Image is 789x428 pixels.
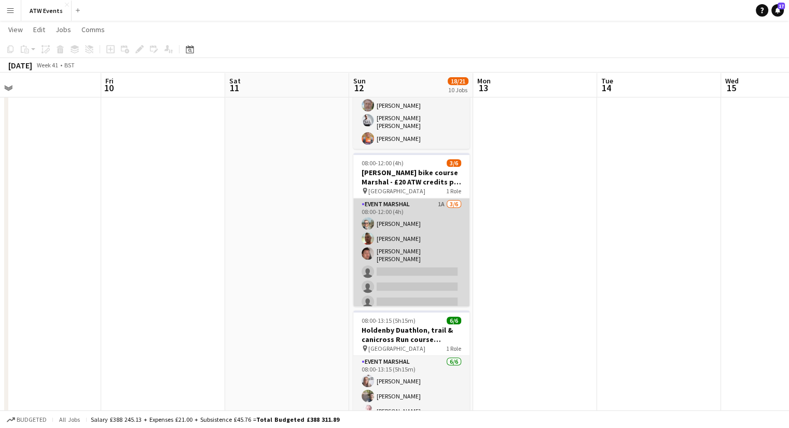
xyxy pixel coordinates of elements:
span: 6/6 [447,317,461,324]
div: [DATE] [8,60,32,70]
app-job-card: 08:00-12:00 (4h)3/6[PERSON_NAME] bike course Marshal - £20 ATW credits per hour [GEOGRAPHIC_DATA]... [353,153,469,306]
span: Comms [81,25,105,34]
span: Sat [229,76,241,85]
div: Salary £388 245.13 + Expenses £21.00 + Subsistence £45.76 = [91,416,339,423]
span: 3/6 [447,159,461,167]
app-card-role: Event Marshal3/307:45-13:15 (5h30m)[PERSON_NAME][PERSON_NAME] [PERSON_NAME][PERSON_NAME] [353,80,469,149]
a: Jobs [51,23,75,36]
app-card-role: Event Marshal1A3/608:00-12:00 (4h)[PERSON_NAME][PERSON_NAME][PERSON_NAME] [PERSON_NAME] [353,198,469,312]
h3: [PERSON_NAME] bike course Marshal - £20 ATW credits per hour [353,168,469,187]
span: Jobs [56,25,71,34]
span: [GEOGRAPHIC_DATA] [368,187,425,195]
span: 12 [352,82,366,94]
span: 1 Role [446,187,461,195]
span: [GEOGRAPHIC_DATA] [368,345,425,352]
div: BST [64,61,75,69]
span: Fri [105,76,114,85]
a: Edit [29,23,49,36]
span: Sun [353,76,366,85]
a: View [4,23,27,36]
span: Wed [725,76,739,85]
span: Edit [33,25,45,34]
button: ATW Events [21,1,72,21]
a: Comms [77,23,109,36]
span: 11 [228,82,241,94]
span: 17 [778,3,785,9]
button: Budgeted [5,414,48,425]
span: 14 [600,82,613,94]
span: 10 [104,82,114,94]
span: 08:00-12:00 (4h) [362,159,404,167]
span: All jobs [57,416,82,423]
span: View [8,25,23,34]
span: Week 41 [34,61,60,69]
span: Mon [477,76,491,85]
span: 1 Role [446,345,461,352]
h3: Holdenby Duathlon, trail & canicross Run course Marshal - £20 ATW credits per hour [353,325,469,344]
span: 13 [476,82,491,94]
span: Tue [601,76,613,85]
div: 10 Jobs [448,86,468,94]
a: 17 [771,4,784,17]
span: 15 [724,82,739,94]
span: 08:00-13:15 (5h15m) [362,317,416,324]
span: 18/21 [448,77,468,85]
span: Budgeted [17,416,47,423]
span: Total Budgeted £388 311.89 [256,416,339,423]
